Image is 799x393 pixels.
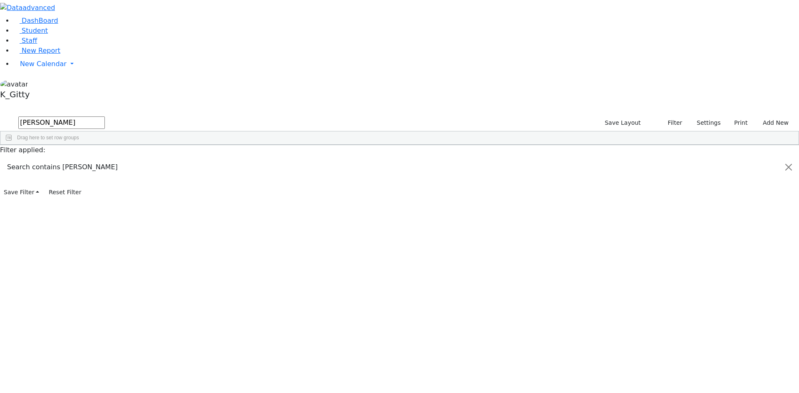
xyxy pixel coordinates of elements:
a: New Calendar [13,56,799,72]
span: Student [22,27,48,35]
button: Filter [657,116,686,129]
a: DashBoard [13,17,58,25]
a: New Report [13,47,60,54]
button: Settings [686,116,724,129]
span: Staff [22,37,37,44]
button: Print [725,116,752,129]
span: New Report [22,47,60,54]
input: Search [18,116,105,129]
button: Close [779,156,799,179]
a: Staff [13,37,37,44]
span: DashBoard [22,17,58,25]
span: New Calendar [20,60,67,68]
span: Drag here to set row groups [17,135,79,141]
button: Reset Filter [45,186,85,199]
a: Student [13,27,48,35]
button: Save Layout [601,116,644,129]
button: Add New [754,116,792,129]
